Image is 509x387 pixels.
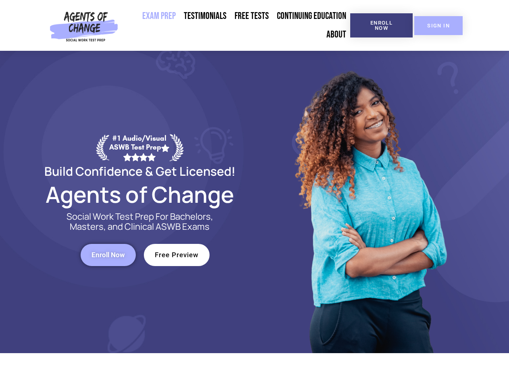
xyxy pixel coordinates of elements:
[109,134,170,161] div: #1 Audio/Visual ASWB Test Prep
[414,16,463,35] a: SIGN IN
[121,7,350,44] nav: Menu
[363,20,400,31] span: Enroll Now
[273,7,350,25] a: Continuing Education
[427,23,450,28] span: SIGN IN
[155,252,199,258] span: Free Preview
[350,13,413,37] a: Enroll Now
[81,244,136,266] a: Enroll Now
[231,7,273,25] a: Free Tests
[180,7,231,25] a: Testimonials
[91,252,125,258] span: Enroll Now
[322,25,350,44] a: About
[25,185,255,204] h2: Agents of Change
[138,7,180,25] a: Exam Prep
[144,244,210,266] a: Free Preview
[289,51,450,353] img: Website Image 1 (1)
[25,165,255,177] h2: Build Confidence & Get Licensed!
[57,212,222,232] p: Social Work Test Prep For Bachelors, Masters, and Clinical ASWB Exams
